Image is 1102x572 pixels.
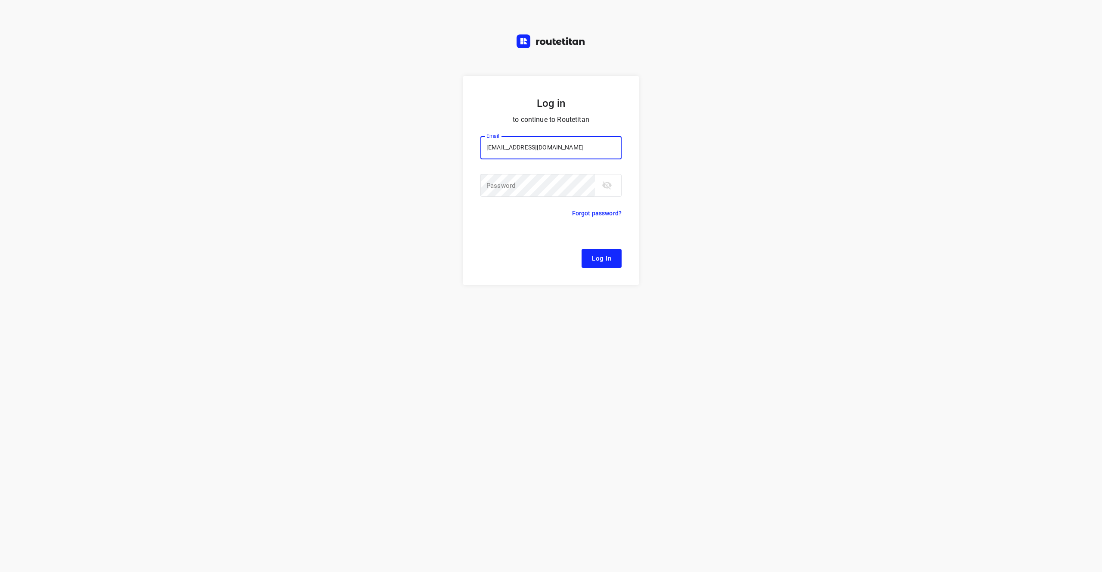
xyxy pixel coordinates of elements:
[480,114,622,126] p: to continue to Routetitan
[517,34,585,48] img: Routetitan
[582,249,622,268] button: Log In
[598,177,616,194] button: toggle password visibility
[592,253,611,264] span: Log In
[572,208,622,218] p: Forgot password?
[480,96,622,110] h5: Log in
